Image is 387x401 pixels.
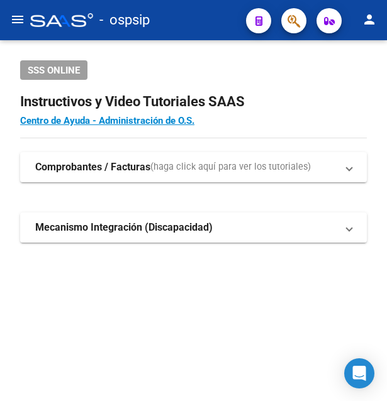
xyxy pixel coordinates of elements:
[20,90,367,114] h2: Instructivos y Video Tutoriales SAAS
[20,115,194,126] a: Centro de Ayuda - Administración de O.S.
[20,60,87,80] button: SSS ONLINE
[20,152,367,182] mat-expansion-panel-header: Comprobantes / Facturas(haga click aquí para ver los tutoriales)
[150,160,311,174] span: (haga click aquí para ver los tutoriales)
[28,65,80,76] span: SSS ONLINE
[35,221,213,234] strong: Mecanismo Integración (Discapacidad)
[20,212,367,243] mat-expansion-panel-header: Mecanismo Integración (Discapacidad)
[362,12,377,27] mat-icon: person
[99,6,150,34] span: - ospsip
[10,12,25,27] mat-icon: menu
[344,358,374,388] div: Open Intercom Messenger
[35,160,150,174] strong: Comprobantes / Facturas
